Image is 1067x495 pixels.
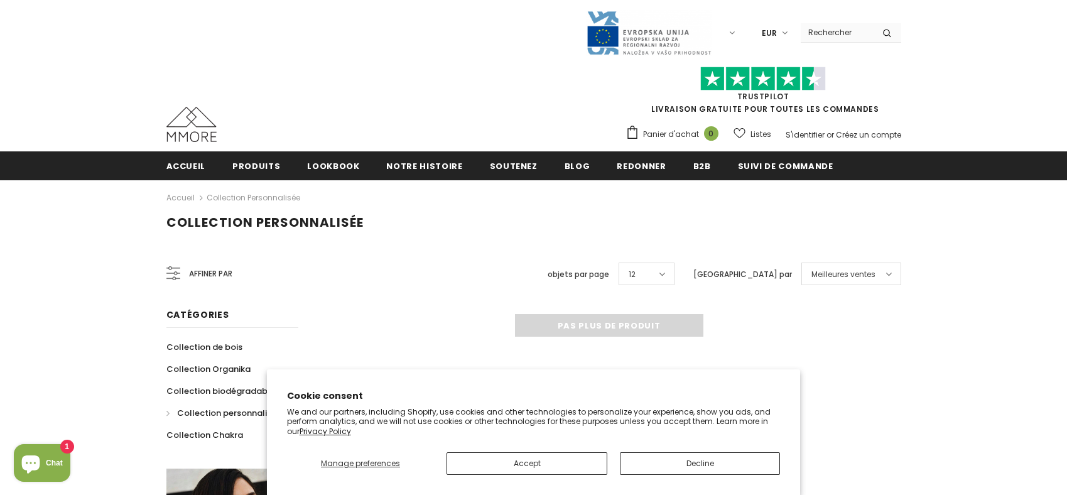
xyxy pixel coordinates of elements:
a: Créez un compte [836,129,901,140]
a: Accueil [166,190,195,205]
button: Manage preferences [287,452,435,475]
a: Collection biodégradable [166,380,275,402]
p: We and our partners, including Shopify, use cookies and other technologies to personalize your ex... [287,407,781,437]
span: Manage preferences [321,458,400,469]
span: Collection Chakra [166,429,243,441]
span: Suivi de commande [738,160,833,172]
a: S'identifier [786,129,825,140]
a: Collection Chakra [166,424,243,446]
span: Catégories [166,308,229,321]
label: [GEOGRAPHIC_DATA] par [693,268,792,281]
span: LIVRAISON GRATUITE POUR TOUTES LES COMMANDES [626,72,901,114]
span: Collection Organika [166,363,251,375]
img: Cas MMORE [166,107,217,142]
span: Collection de bois [166,341,242,353]
a: Privacy Policy [300,426,351,437]
button: Accept [447,452,607,475]
a: Collection de bois [166,336,242,358]
a: Lookbook [307,151,359,180]
span: Notre histoire [386,160,462,172]
span: B2B [693,160,711,172]
a: Collection personnalisée [207,192,300,203]
span: Collection personnalisée [177,407,281,419]
span: Redonner [617,160,666,172]
a: Blog [565,151,590,180]
span: EUR [762,27,777,40]
img: Faites confiance aux étoiles pilotes [700,67,826,91]
input: Search Site [801,23,873,41]
a: Notre histoire [386,151,462,180]
span: Accueil [166,160,206,172]
a: Collection personnalisée [166,402,281,424]
span: soutenez [490,160,538,172]
a: Suivi de commande [738,151,833,180]
h2: Cookie consent [287,389,781,403]
a: Javni Razpis [586,27,712,38]
img: Javni Razpis [586,10,712,56]
span: 0 [704,126,718,141]
span: Collection personnalisée [166,214,364,231]
label: objets par page [548,268,609,281]
span: 12 [629,268,636,281]
a: Panier d'achat 0 [626,125,725,144]
span: Blog [565,160,590,172]
a: Listes [734,123,771,145]
a: Redonner [617,151,666,180]
a: B2B [693,151,711,180]
span: Listes [750,128,771,141]
a: TrustPilot [737,91,789,102]
span: Produits [232,160,280,172]
span: Collection biodégradable [166,385,275,397]
button: Decline [620,452,780,475]
a: Produits [232,151,280,180]
span: Meilleures ventes [811,268,875,281]
a: Accueil [166,151,206,180]
span: Affiner par [189,267,232,281]
inbox-online-store-chat: Shopify online store chat [10,444,74,485]
span: Lookbook [307,160,359,172]
a: soutenez [490,151,538,180]
a: Collection Organika [166,358,251,380]
span: Panier d'achat [643,128,699,141]
span: or [826,129,834,140]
